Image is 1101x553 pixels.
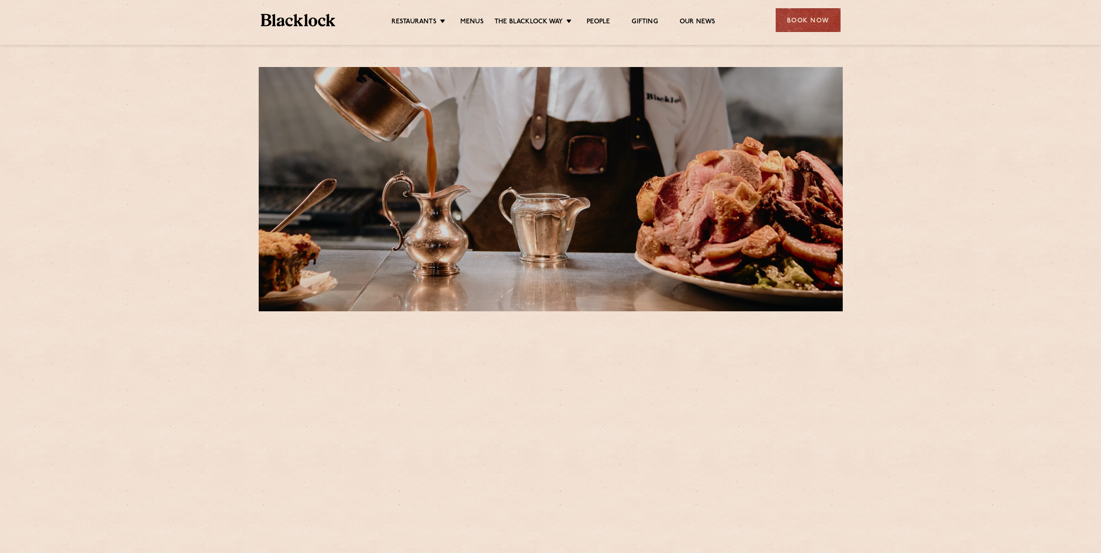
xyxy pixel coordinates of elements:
a: Gifting [632,18,658,27]
a: Restaurants [392,18,437,27]
img: BL_Textured_Logo-footer-cropped.svg [261,14,336,26]
a: People [587,18,610,27]
a: Menus [460,18,484,27]
a: The Blacklock Way [494,18,563,27]
a: Our News [680,18,716,27]
div: Book Now [776,8,841,32]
